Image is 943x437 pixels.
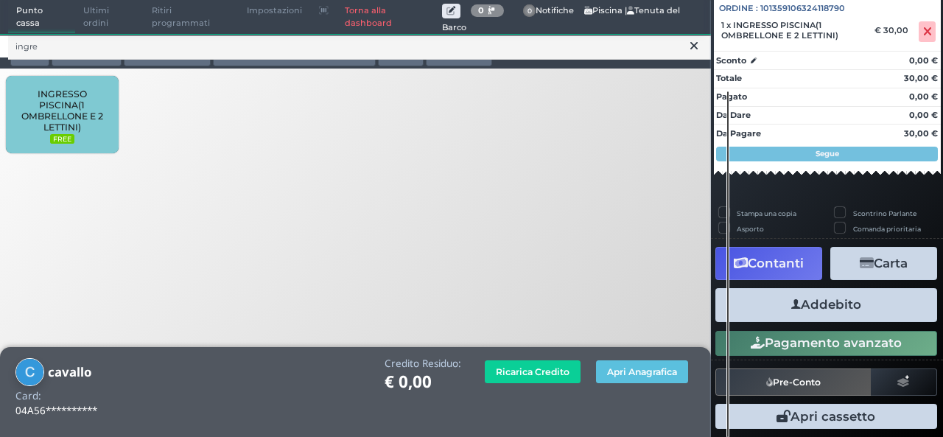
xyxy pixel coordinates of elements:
[15,358,44,387] img: cavallo
[716,110,751,120] strong: Da Dare
[8,34,711,60] input: Ricerca articolo
[337,1,442,34] a: Torna alla dashboard
[716,91,747,102] strong: Pagato
[737,224,764,234] label: Asporto
[8,1,76,34] span: Punto cassa
[523,4,536,18] span: 0
[816,149,839,158] strong: Segue
[715,368,872,395] button: Pre-Conto
[909,91,938,102] strong: 0,00 €
[904,128,938,139] strong: 30,00 €
[385,373,461,391] h1: € 0,00
[48,363,91,380] b: cavallo
[760,2,845,15] span: 101359106324118790
[715,331,937,356] button: Pagamento avanzato
[18,88,106,133] span: INGRESSO PISCINA(1 OMBRELLONE E 2 LETTINI)
[830,247,937,280] button: Carta
[715,288,937,321] button: Addebito
[909,55,938,66] strong: 0,00 €
[909,110,938,120] strong: 0,00 €
[385,358,461,369] h4: Credito Residuo:
[737,209,796,218] label: Stampa una copia
[853,224,921,234] label: Comanda prioritaria
[716,128,761,139] strong: Da Pagare
[596,360,688,383] button: Apri Anagrafica
[75,1,144,34] span: Ultimi ordini
[872,25,916,35] div: € 30,00
[50,134,74,144] small: FREE
[239,1,310,21] span: Impostazioni
[478,5,484,15] b: 0
[715,247,822,280] button: Contanti
[721,20,865,41] span: 1 x INGRESSO PISCINA(1 OMBRELLONE E 2 LETTINI)
[853,209,916,218] label: Scontrino Parlante
[144,1,239,34] span: Ritiri programmati
[15,391,41,402] h4: Card:
[715,404,937,429] button: Apri cassetto
[485,360,581,383] button: Ricarica Credito
[904,73,938,83] strong: 30,00 €
[719,2,758,15] span: Ordine :
[716,55,746,67] strong: Sconto
[716,73,742,83] strong: Totale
